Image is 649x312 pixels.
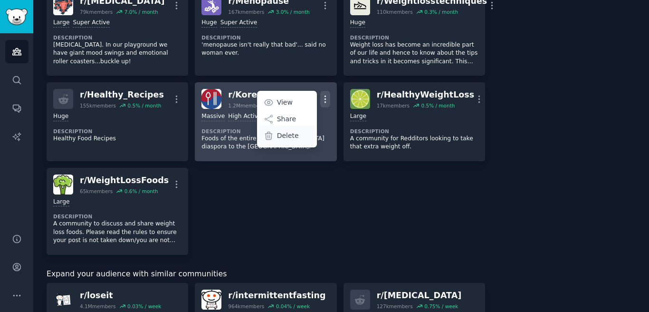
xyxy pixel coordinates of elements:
p: Delete [277,131,299,141]
div: 65k members [80,188,113,195]
img: HealthyWeightLoss [350,89,370,109]
div: 167k members [228,9,264,15]
div: 79k members [80,9,113,15]
dt: Description [350,128,478,135]
p: A community for Redditors looking to take that extra weight off. [350,135,478,151]
p: Share [277,114,296,124]
div: 3.0 % / month [276,9,310,15]
div: 1.2M members [228,102,264,109]
div: Large [350,112,366,121]
div: 0.75 % / week [424,303,458,310]
div: r/ loseit [80,290,161,302]
img: intermittentfasting [201,290,221,310]
p: A community to discuss and share weight loss foods. Please read the rules to ensure your post is ... [53,220,181,245]
div: 0.6 % / month [124,188,158,195]
p: [MEDICAL_DATA]. In our playground we have giant mood swings and emotional roller coasters...buckl... [53,41,181,66]
span: Expand your audience with similar communities [47,268,227,280]
a: View [258,92,315,112]
div: Huge [53,112,68,121]
p: 'menopause isn't really that bad'... said no woman ever. [201,41,330,58]
div: 110k members [377,9,413,15]
div: r/ [MEDICAL_DATA] [377,290,462,302]
dt: Description [350,34,478,41]
dt: Description [53,213,181,220]
p: View [277,97,293,107]
div: Large [53,19,69,28]
div: 17k members [377,102,410,109]
dt: Description [201,128,330,135]
div: r/ intermittentfasting [228,290,325,302]
p: Healthy Food Recipes [53,135,181,143]
div: 4.1M members [80,303,116,310]
div: Huge [201,19,217,28]
div: 7.0 % / month [124,9,158,15]
dt: Description [201,34,330,41]
div: 964k members [228,303,264,310]
div: Huge [350,19,365,28]
div: r/ KoreanFood [228,89,309,101]
div: High Activity [228,112,265,121]
div: 0.04 % / week [276,303,310,310]
div: 0.03 % / week [127,303,161,310]
div: 0.5 % / month [127,102,161,109]
a: KoreanFoodr/KoreanFood1.2Mmembers0.1% / monthViewShareDeleteMassiveHigh ActivityDescriptionFoods ... [195,82,336,161]
div: 0.3 % / month [424,9,458,15]
div: Super Active [220,19,258,28]
div: Super Active [73,19,110,28]
div: Large [53,198,69,207]
img: GummySearch logo [6,9,28,25]
dt: Description [53,128,181,135]
div: 127k members [377,303,413,310]
div: r/ WeightLossFoods [80,175,169,186]
p: Foods of the entire [DEMOGRAPHIC_DATA] diaspora to the [GEOGRAPHIC_DATA]. [201,135,330,151]
a: WeightLossFoodsr/WeightLossFoods65kmembers0.6% / monthLargeDescriptionA community to discuss and ... [47,168,188,255]
div: r/ HealthyWeightLoss [377,89,475,101]
a: HealthyWeightLossr/HealthyWeightLoss17kmembers0.5% / monthLargeDescriptionA community for Reddito... [344,82,485,161]
img: WeightLossFoods [53,175,73,195]
a: r/Healthy_Recipes155kmembers0.5% / monthHugeDescriptionHealthy Food Recipes [47,82,188,161]
p: Weight loss has become an incredible part of our life and hence to know about the tips and tricks... [350,41,478,66]
img: loseit [53,290,73,310]
div: Massive [201,112,225,121]
div: 0.5 % / month [421,102,455,109]
div: r/ Healthy_Recipes [80,89,164,101]
div: 155k members [80,102,116,109]
dt: Description [53,34,181,41]
img: KoreanFood [201,89,221,109]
